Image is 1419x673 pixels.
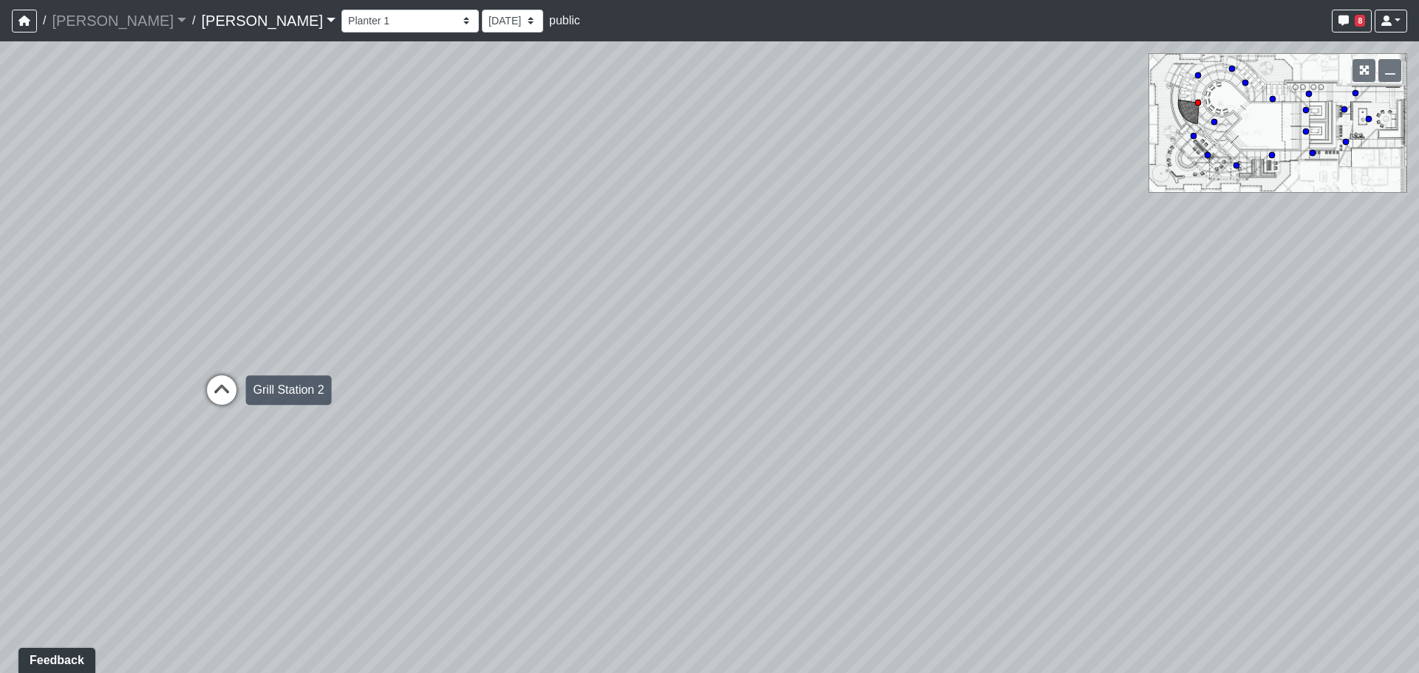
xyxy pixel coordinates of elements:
a: [PERSON_NAME] [52,6,186,35]
div: Grill Station 2 [246,375,332,405]
button: 8 [1332,10,1372,33]
span: / [186,6,201,35]
a: [PERSON_NAME] [201,6,336,35]
iframe: Ybug feedback widget [11,643,98,673]
span: public [549,14,580,27]
span: 8 [1355,15,1365,27]
span: / [37,6,52,35]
